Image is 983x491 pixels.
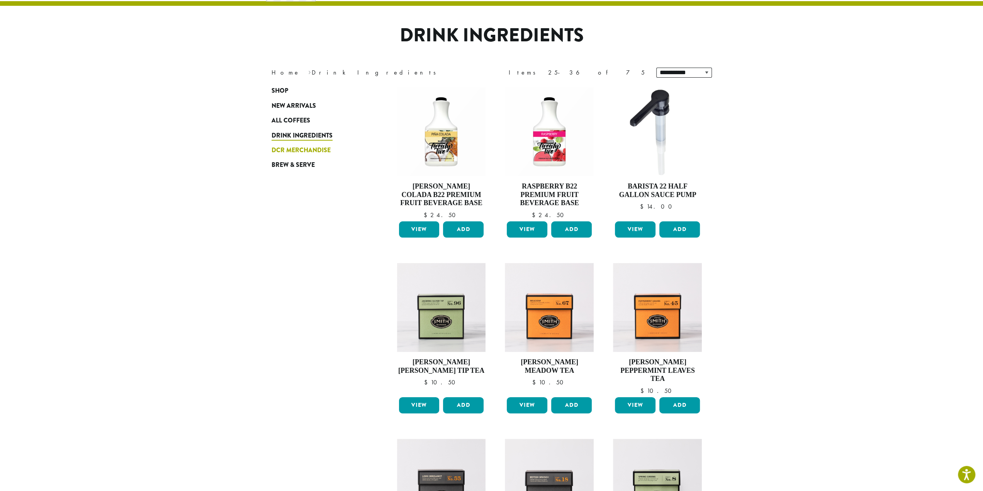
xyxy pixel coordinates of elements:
a: View [507,397,547,413]
a: [PERSON_NAME] Peppermint Leaves Tea $10.50 [613,263,702,394]
button: Add [659,221,700,238]
bdi: 14.00 [640,202,675,211]
button: Add [659,397,700,413]
h1: Drink Ingredients [266,24,718,47]
img: Pina-Colada-Stock-e1680894762376.png [397,87,486,176]
img: DP1898.01.png [613,87,702,176]
span: Drink Ingredients [272,131,333,141]
a: [PERSON_NAME] [PERSON_NAME] Tip Tea $10.50 [397,263,486,394]
span: Shop [272,86,288,96]
span: DCR Merchandise [272,146,331,155]
a: [PERSON_NAME] Colada B22 Premium Fruit Beverage Base $24.50 [397,87,486,218]
button: Add [443,221,484,238]
a: View [399,397,440,413]
bdi: 10.50 [532,378,567,386]
nav: Breadcrumb [272,68,480,77]
img: Meadow-Signature-Herbal-Carton-2023.jpg [505,263,594,352]
bdi: 24.50 [531,211,567,219]
a: Raspberry B22 Premium Fruit Beverage Base $24.50 [505,87,594,218]
bdi: 10.50 [424,378,458,386]
a: Shop [272,83,364,98]
button: Add [551,221,592,238]
span: $ [424,378,430,386]
img: Jasmine-Silver-Tip-Signature-Green-Carton-2023.jpg [397,263,486,352]
a: New Arrivals [272,99,364,113]
span: $ [532,378,538,386]
a: View [615,397,655,413]
button: Add [551,397,592,413]
a: DCR Merchandise [272,143,364,158]
h4: [PERSON_NAME] Colada B22 Premium Fruit Beverage Base [397,182,486,207]
img: Raspberry-Stock-e1680896545122.png [505,87,594,176]
a: All Coffees [272,113,364,128]
h4: Barista 22 Half Gallon Sauce Pump [613,182,702,199]
h4: [PERSON_NAME] [PERSON_NAME] Tip Tea [397,358,486,375]
span: All Coffees [272,116,310,126]
a: Barista 22 Half Gallon Sauce Pump $14.00 [613,87,702,218]
a: Home [272,68,300,76]
h4: [PERSON_NAME] Peppermint Leaves Tea [613,358,702,383]
h4: [PERSON_NAME] Meadow Tea [505,358,594,375]
a: Drink Ingredients [272,128,364,143]
a: [PERSON_NAME] Meadow Tea $10.50 [505,263,594,394]
span: Brew & Serve [272,160,315,170]
img: Peppermint-Signature-Herbal-Carton-2023.jpg [613,263,702,352]
span: New Arrivals [272,101,316,111]
a: View [399,221,440,238]
bdi: 10.50 [640,387,675,395]
a: View [507,221,547,238]
span: $ [640,202,646,211]
div: Items 25-36 of 75 [509,68,645,77]
a: View [615,221,655,238]
a: Brew & Serve [272,158,364,172]
span: $ [531,211,538,219]
span: $ [640,387,647,395]
h4: Raspberry B22 Premium Fruit Beverage Base [505,182,594,207]
span: $ [423,211,430,219]
bdi: 24.50 [423,211,459,219]
span: › [308,65,311,77]
button: Add [443,397,484,413]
